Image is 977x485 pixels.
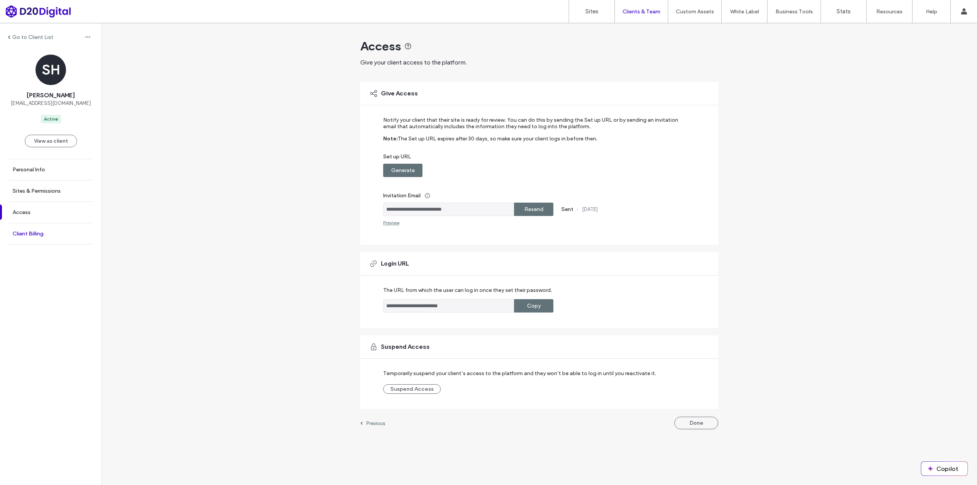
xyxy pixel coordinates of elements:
label: [DATE] [582,206,598,212]
label: Sent [561,206,573,213]
label: The Set up URL expires after 30 days, so make sure your client logs in before then. [398,135,598,153]
div: SH [35,55,66,85]
label: The URL from which the user can log in once they set their password. [383,287,552,299]
label: Business Tools [775,8,813,15]
label: Generate [391,163,415,177]
span: Help [17,5,33,12]
span: [PERSON_NAME] [27,91,75,100]
label: Custom Assets [676,8,714,15]
label: Set up URL [383,153,685,164]
span: Suspend Access [381,343,430,351]
span: Login URL [381,259,409,268]
div: Preview [383,220,399,226]
label: Sites & Permissions [13,188,61,194]
label: Previous [366,421,385,426]
label: Invitation Email [383,189,685,203]
label: Access [13,209,31,216]
label: Help [926,8,937,15]
label: Temporarily suspend your client’s access to the platform and they won’t be able to log in until y... [383,366,656,380]
div: Active [44,116,58,122]
span: Give your client access to the platform. [360,59,467,66]
button: Copilot [921,462,967,475]
button: Suspend Access [383,384,441,394]
label: Client Billing [13,230,44,237]
span: Give Access [381,89,418,98]
label: Sites [585,8,598,15]
label: Resend [524,202,543,216]
button: Done [674,417,718,429]
label: Notify your client that their site is ready for review. You can do this by sending the Set up URL... [383,117,685,135]
label: Go to Client List [12,34,53,40]
label: Personal Info [13,166,45,173]
label: White Label [730,8,759,15]
label: Resources [876,8,903,15]
label: Stats [837,8,851,15]
label: Copy [527,299,541,313]
button: View as client [25,135,77,147]
a: Previous [360,420,385,426]
span: Access [360,39,401,54]
label: Note: [383,135,398,153]
span: [EMAIL_ADDRESS][DOMAIN_NAME] [11,100,91,107]
label: Clients & Team [622,8,660,15]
